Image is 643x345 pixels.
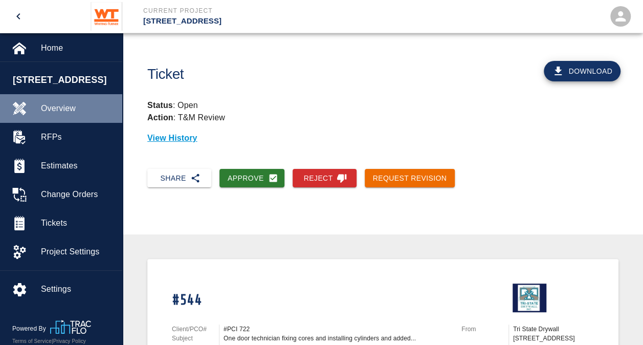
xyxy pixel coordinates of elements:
[41,42,114,54] span: Home
[224,325,449,334] div: #PCI 722
[147,66,419,83] h1: Ticket
[41,283,114,295] span: Settings
[53,338,86,344] a: Privacy Policy
[50,320,91,334] img: TracFlo
[41,131,114,143] span: RFPs
[147,99,618,112] p: : Open
[41,188,114,201] span: Change Orders
[513,284,546,312] img: Tri State Drywall
[172,292,449,310] h1: #544
[6,4,31,29] button: open drawer
[172,334,219,343] p: Subject
[143,6,377,15] p: Current Project
[147,101,173,110] strong: Status
[592,296,643,345] iframe: Chat Widget
[147,113,173,122] strong: Action
[147,132,618,144] p: View History
[41,246,114,258] span: Project Settings
[293,169,357,188] button: Reject
[172,325,219,334] p: Client/PCO#
[147,113,225,122] p: : T&M Review
[41,217,114,229] span: Tickets
[147,169,211,188] button: Share
[365,169,455,188] button: Request Revision
[544,61,620,81] button: Download
[52,338,53,344] span: |
[13,73,117,87] span: [STREET_ADDRESS]
[513,325,594,334] p: Tri State Drywall
[41,160,114,172] span: Estimates
[219,169,284,188] button: Approve
[12,324,50,333] p: Powered By
[12,338,52,344] a: Terms of Service
[91,2,123,31] img: Whiting-Turner
[143,15,377,27] p: [STREET_ADDRESS]
[41,102,114,115] span: Overview
[461,325,508,334] p: From
[224,334,449,343] div: One door technician fixing cores and installing cylinders and added...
